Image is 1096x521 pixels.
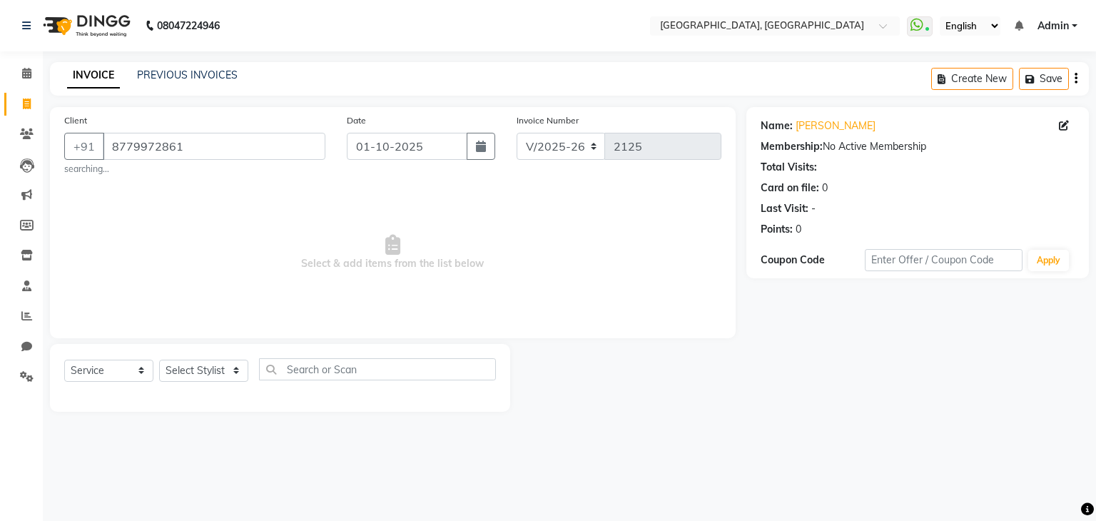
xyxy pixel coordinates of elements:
[761,139,1075,154] div: No Active Membership
[64,133,104,160] button: +91
[761,118,793,133] div: Name:
[64,181,721,324] span: Select & add items from the list below
[36,6,134,46] img: logo
[1037,19,1069,34] span: Admin
[761,160,817,175] div: Total Visits:
[137,69,238,81] a: PREVIOUS INVOICES
[157,6,220,46] b: 08047224946
[259,358,496,380] input: Search or Scan
[761,201,808,216] div: Last Visit:
[931,68,1013,90] button: Create New
[347,114,366,127] label: Date
[796,222,801,237] div: 0
[822,181,828,196] div: 0
[761,139,823,154] div: Membership:
[64,163,325,176] small: searching...
[796,118,876,133] a: [PERSON_NAME]
[761,181,819,196] div: Card on file:
[761,253,866,268] div: Coupon Code
[1019,68,1069,90] button: Save
[1028,250,1069,271] button: Apply
[67,63,120,88] a: INVOICE
[64,114,87,127] label: Client
[103,133,325,160] input: Search by Name/Mobile/Email/Code
[517,114,579,127] label: Invoice Number
[811,201,816,216] div: -
[865,249,1022,271] input: Enter Offer / Coupon Code
[761,222,793,237] div: Points:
